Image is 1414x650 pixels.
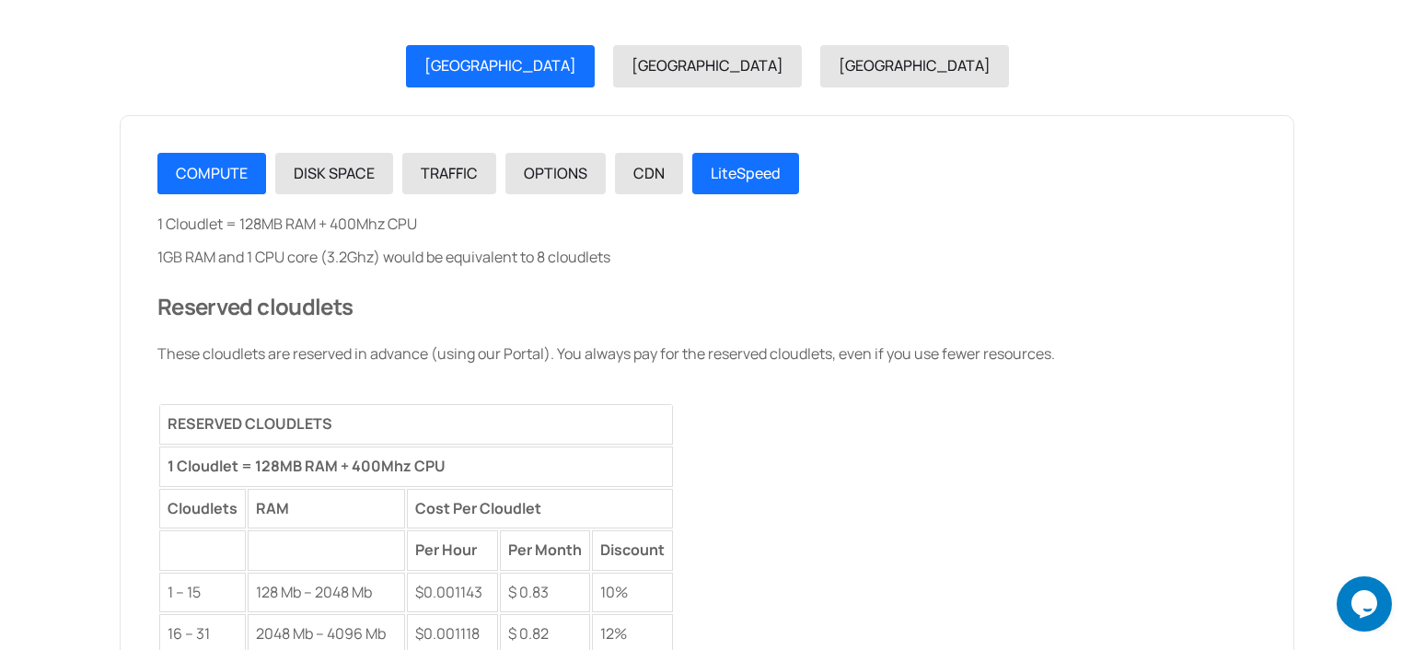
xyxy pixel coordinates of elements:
span: DISK SPACE [294,163,375,183]
td: Cost Per Cloudlet [407,489,673,529]
td: 1 – 15 [159,573,246,613]
span: Reserved cloudlets [157,291,353,321]
span: COMPUTE [176,163,248,183]
td: Cloudlets [159,489,246,529]
td: Per Hour [407,530,498,571]
td: Discount [592,530,673,571]
td: 128 Mb – 2048 Mb [248,573,405,613]
iframe: chat widget [1337,576,1396,632]
span: LiteSpeed [711,163,781,183]
span: CDN [633,163,665,183]
span: OPTIONS [524,163,587,183]
td: 10% [592,573,673,613]
td: RAM [248,489,405,529]
span: [GEOGRAPHIC_DATA] [839,55,991,75]
td: Per Month [500,530,590,571]
td: $ 0.83 [500,573,590,613]
td: 1 Cloudlet = 128MB RAM + 400Mhz CPU [159,447,673,487]
th: RESERVED CLOUDLETS [159,404,673,445]
span: [GEOGRAPHIC_DATA] [632,55,783,75]
: $0.001118 [415,623,480,644]
span: [GEOGRAPHIC_DATA] [424,55,576,75]
: $0.001143 [415,582,482,602]
span: TRAFFIC [421,163,478,183]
